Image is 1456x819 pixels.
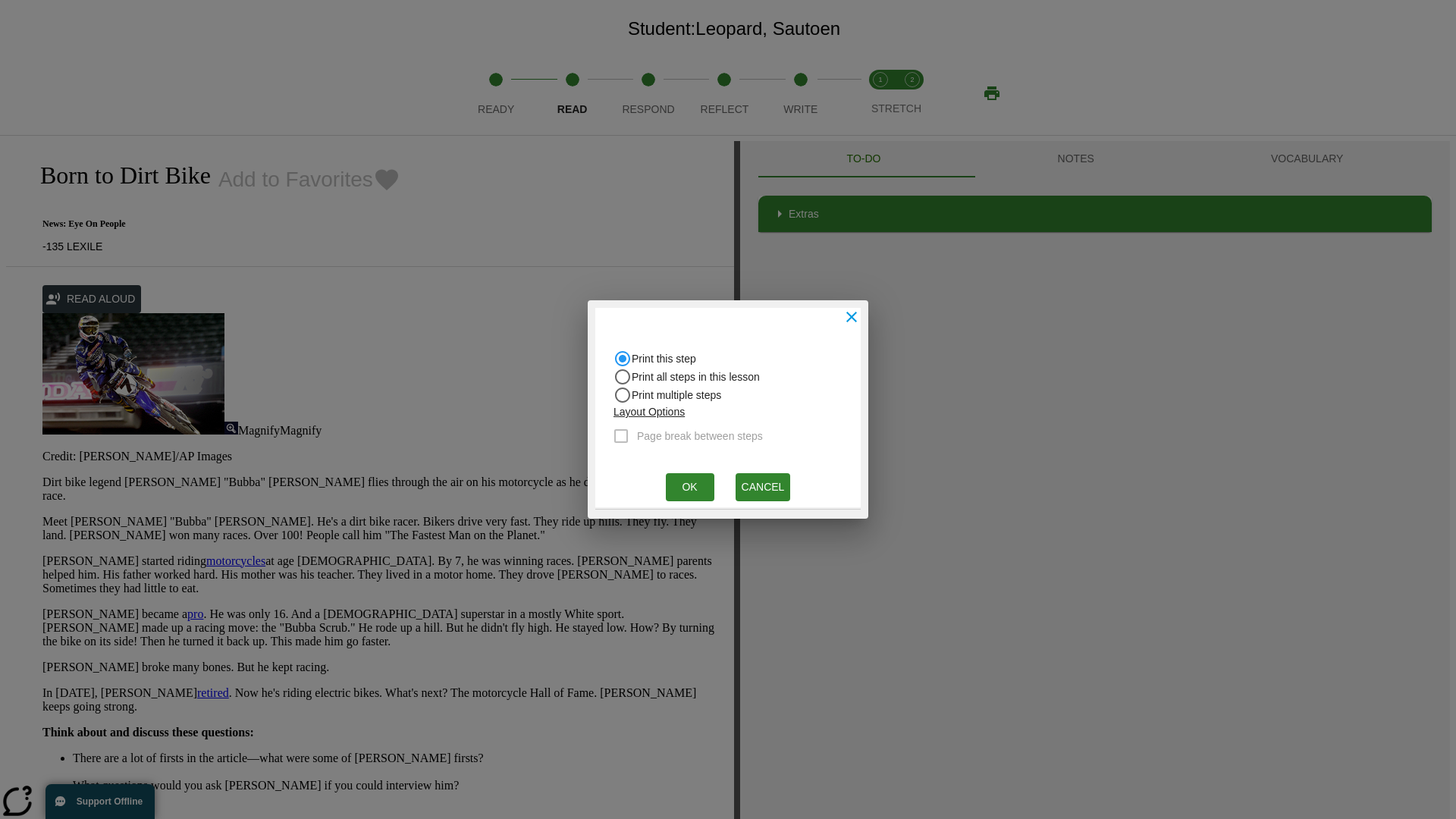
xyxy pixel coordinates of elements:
[632,351,696,367] span: Print this step
[637,428,763,444] span: Page break between steps
[632,369,760,385] span: Print all steps in this lesson
[736,473,791,501] button: Cancel
[666,473,714,501] button: Ok, Will open in new browser window or tab
[632,388,721,403] span: Print multiple steps
[613,404,775,420] p: Layout Options
[835,300,868,334] button: close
